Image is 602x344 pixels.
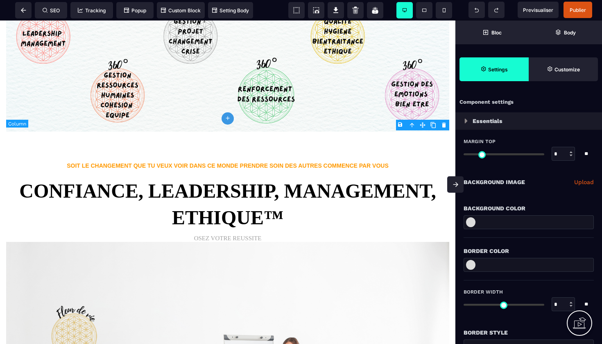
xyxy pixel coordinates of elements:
[564,30,576,36] strong: Body
[554,66,580,73] strong: Customize
[464,203,594,213] div: Background Color
[523,7,553,13] span: Previsualiser
[455,94,602,110] div: Component settings
[464,138,496,145] span: Margin Top
[529,21,602,44] span: Open Layer Manager
[308,2,324,18] span: Screenshot
[574,177,594,187] a: Upload
[464,328,594,337] div: Border Style
[288,2,305,18] span: View components
[464,118,468,123] img: loading
[464,177,525,187] p: Background Image
[161,7,201,14] span: Custom Block
[529,57,598,81] span: Open Style Manager
[518,2,559,18] span: Preview
[488,66,508,73] strong: Settings
[473,116,502,126] p: Essentials
[43,7,60,14] span: SEO
[570,7,586,13] span: Publier
[455,21,529,44] span: Open Blocks
[464,289,503,295] span: Border Width
[491,30,502,36] strong: Bloc
[124,7,146,14] span: Popup
[459,57,529,81] span: Settings
[78,7,106,14] span: Tracking
[212,7,249,14] span: Setting Body
[464,246,594,256] div: Border Color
